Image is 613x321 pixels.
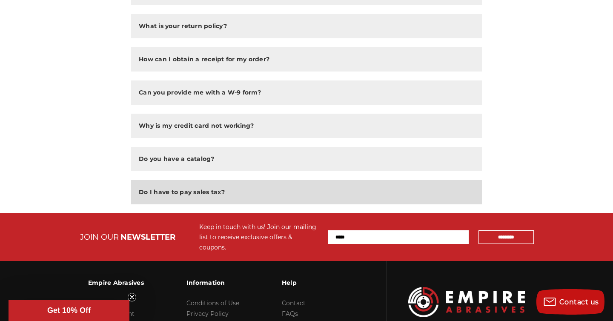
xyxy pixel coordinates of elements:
h2: Do I have to pay sales tax? [139,188,225,197]
span: Get 10% Off [47,306,91,315]
span: NEWSLETTER [120,232,175,242]
button: Do I have to pay sales tax? [131,180,482,204]
h3: Help [282,274,339,292]
button: Why is my credit card not working? [131,114,482,138]
a: FAQs [282,310,298,318]
button: Contact us [536,289,604,315]
button: Can you provide me with a W-9 form? [131,80,482,105]
span: JOIN OUR [80,232,119,242]
div: Keep in touch with us! Join our mailing list to receive exclusive offers & coupons. [199,222,320,252]
a: Sign In [88,299,109,307]
h2: Can you provide me with a W-9 form? [139,88,261,97]
h2: What is your return policy? [139,22,227,31]
span: Contact us [559,298,599,306]
button: How can I obtain a receipt for my order? [131,47,482,72]
button: What is your return policy? [131,14,482,38]
button: Close teaser [128,293,136,301]
button: Do you have a catalog? [131,147,482,171]
h2: Do you have a catalog? [139,155,215,163]
h3: Empire Abrasives [88,274,144,292]
a: Contact [282,299,306,307]
h3: Information [186,274,239,292]
div: Get 10% OffClose teaser [9,300,129,321]
a: Privacy Policy [186,310,229,318]
h2: Why is my credit card not working? [139,121,254,130]
a: Conditions of Use [186,299,239,307]
h2: How can I obtain a receipt for my order? [139,55,269,64]
img: Empire Abrasives Logo Image [408,287,525,317]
